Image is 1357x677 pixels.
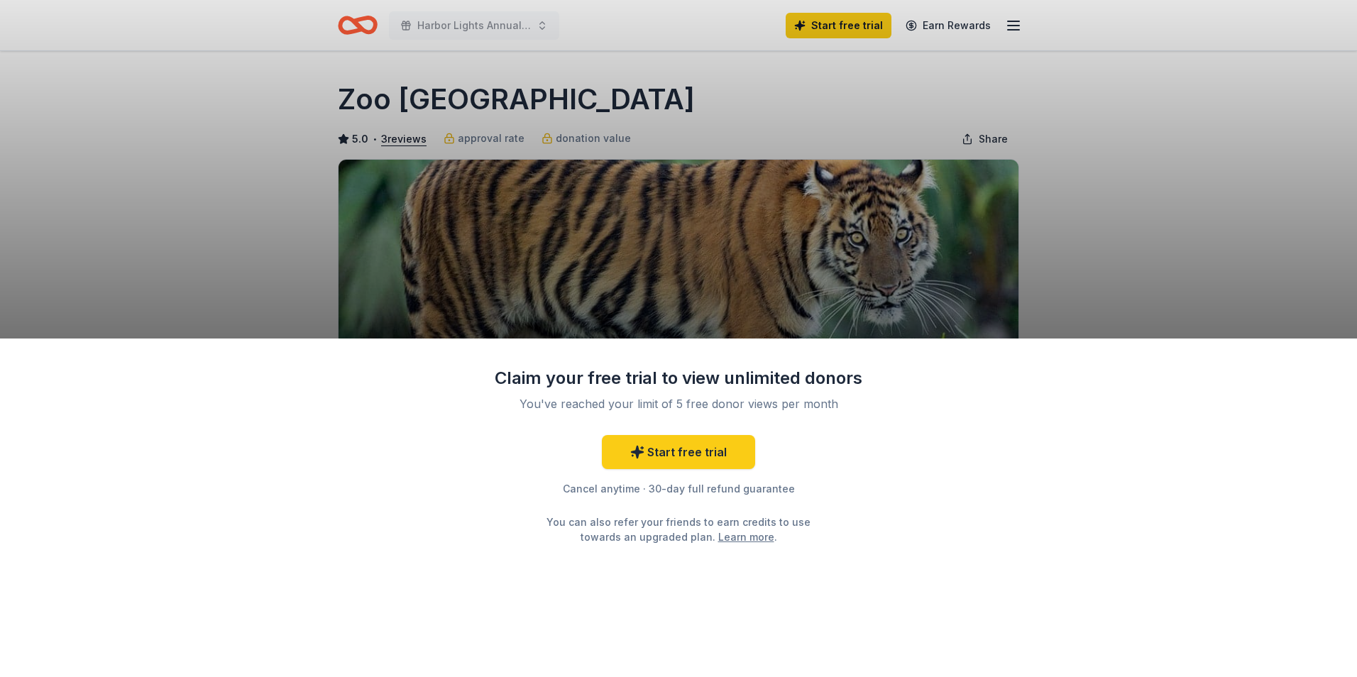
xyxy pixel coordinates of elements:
[718,529,774,544] a: Learn more
[494,480,863,497] div: Cancel anytime · 30-day full refund guarantee
[534,514,823,544] div: You can also refer your friends to earn credits to use towards an upgraded plan. .
[494,367,863,390] div: Claim your free trial to view unlimited donors
[602,435,755,469] a: Start free trial
[511,395,846,412] div: You've reached your limit of 5 free donor views per month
